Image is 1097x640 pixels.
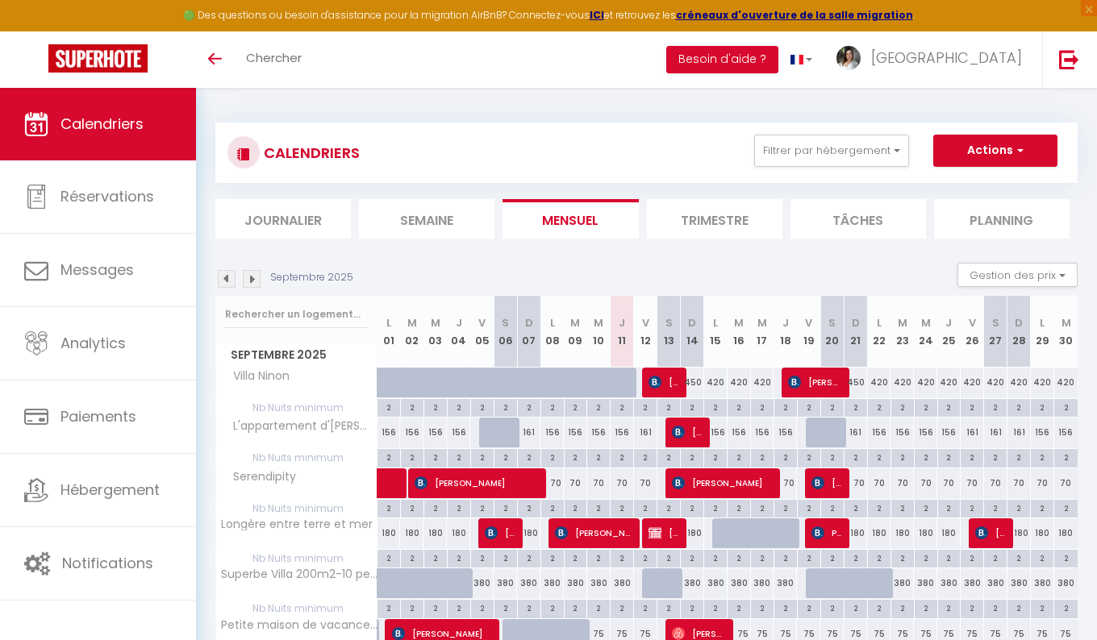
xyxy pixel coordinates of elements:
div: 2 [657,500,680,515]
th: 05 [470,296,494,368]
div: 156 [540,418,564,447]
div: 2 [657,399,680,414]
div: 156 [400,418,423,447]
abbr: V [805,315,812,330]
abbr: J [619,315,625,330]
div: 2 [961,449,983,464]
abbr: M [734,315,744,330]
div: 2 [565,449,587,464]
div: 2 [518,399,540,414]
div: 2 [587,399,610,414]
abbr: L [877,315,882,330]
div: 2 [401,550,423,565]
div: 2 [891,500,914,515]
div: 420 [1007,368,1031,397]
div: 156 [587,418,611,447]
div: 420 [751,368,774,397]
span: Calendriers [60,114,144,134]
span: Nb Nuits minimum [216,399,377,417]
div: 2 [1054,399,1078,414]
div: 70 [867,468,891,498]
div: 2 [494,449,517,464]
div: 2 [845,500,867,515]
div: 2 [751,449,774,464]
div: 2 [1031,500,1053,515]
div: 156 [423,418,447,447]
th: 10 [587,296,611,368]
span: Paiements [60,406,136,426]
div: 156 [867,418,891,447]
span: [PERSON_NAME] [485,517,516,548]
div: 156 [937,418,961,447]
div: 2 [424,550,447,565]
div: 2 [587,449,610,464]
th: 08 [540,296,564,368]
div: 2 [587,500,610,515]
div: 2 [448,449,470,464]
span: [PERSON_NAME] [555,517,633,548]
div: 70 [540,468,564,498]
div: 180 [400,518,423,548]
div: 420 [914,368,937,397]
div: 2 [611,399,633,414]
abbr: L [713,315,718,330]
div: 2 [657,449,680,464]
div: 2 [728,399,750,414]
div: 2 [798,550,820,565]
li: Mensuel [503,199,638,239]
div: 2 [821,500,844,515]
span: Analytics [60,333,126,353]
div: 156 [751,418,774,447]
div: 2 [681,550,703,565]
span: Palfliet [PERSON_NAME] [811,517,843,548]
li: Tâches [790,199,926,239]
div: 2 [728,550,750,565]
div: 420 [728,368,751,397]
abbr: L [550,315,555,330]
div: 2 [961,399,983,414]
div: 2 [377,449,400,464]
span: Villa Ninon [219,368,294,385]
div: 2 [1007,550,1030,565]
div: 2 [1031,399,1053,414]
th: 22 [867,296,891,368]
div: 2 [751,500,774,515]
div: 180 [867,518,891,548]
span: Réservations [60,186,154,206]
button: Besoin d'aide ? [666,46,778,73]
div: 2 [471,449,494,464]
div: 2 [471,550,494,565]
div: 420 [937,368,961,397]
div: 2 [424,500,447,515]
div: 156 [728,418,751,447]
div: 2 [657,550,680,565]
div: 70 [937,468,961,498]
span: [PERSON_NAME] [649,517,680,548]
div: 2 [681,449,703,464]
abbr: M [407,315,417,330]
div: 180 [423,518,447,548]
abbr: M [898,315,907,330]
div: 156 [774,418,797,447]
div: 420 [1054,368,1078,397]
th: 06 [494,296,517,368]
li: Semaine [359,199,494,239]
div: 2 [377,399,400,414]
th: 12 [634,296,657,368]
abbr: L [386,315,391,330]
div: 2 [1054,500,1078,515]
abbr: M [1062,315,1071,330]
strong: ICI [590,8,604,22]
th: 30 [1054,296,1078,368]
div: 2 [1007,449,1030,464]
div: 2 [611,449,633,464]
img: ... [836,46,861,70]
div: 156 [891,418,914,447]
div: 2 [868,500,891,515]
div: 180 [1054,518,1078,548]
div: 2 [751,550,774,565]
span: Messages [60,260,134,280]
button: Actions [933,135,1057,167]
abbr: S [992,315,999,330]
span: [PERSON_NAME] [672,468,774,498]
